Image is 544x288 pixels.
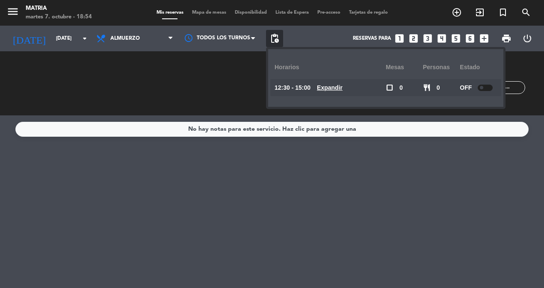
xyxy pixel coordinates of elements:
div: personas [423,56,460,79]
i: looks_4 [436,33,447,44]
div: No hay notas para este servicio. Haz clic para agregar una [188,124,356,134]
i: arrow_drop_down [80,33,90,44]
i: power_settings_new [522,33,532,44]
i: search [521,7,531,18]
i: looks_two [408,33,419,44]
span: restaurant [423,84,431,91]
span: Mapa de mesas [188,10,231,15]
span: Reservas para [353,35,391,41]
i: looks_3 [422,33,433,44]
div: MATRIA [26,4,92,13]
span: 0 [437,83,440,93]
span: Disponibilidad [231,10,271,15]
div: Mesas [386,56,423,79]
i: [DATE] [6,29,52,48]
span: Almuerzo [110,35,140,41]
span: Lista de Espera [271,10,313,15]
i: looks_one [394,33,405,44]
i: turned_in_not [498,7,508,18]
div: Horarios [275,56,386,79]
i: menu [6,5,19,18]
span: OFF [460,83,472,93]
button: menu [6,5,19,21]
span: Tarjetas de regalo [345,10,392,15]
i: exit_to_app [475,7,485,18]
span: check_box_outline_blank [386,84,393,91]
span: print [501,33,511,44]
div: LOG OUT [517,26,538,51]
span: 0 [399,83,403,93]
span: pending_actions [269,33,280,44]
div: martes 7. octubre - 18:54 [26,13,92,21]
i: add_box [479,33,490,44]
i: looks_5 [450,33,461,44]
i: add_circle_outline [452,7,462,18]
div: Estado [460,56,497,79]
u: Expandir [317,84,343,91]
span: 12:30 - 15:00 [275,83,310,93]
i: looks_6 [464,33,476,44]
span: Mis reservas [152,10,188,15]
span: Pre-acceso [313,10,345,15]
